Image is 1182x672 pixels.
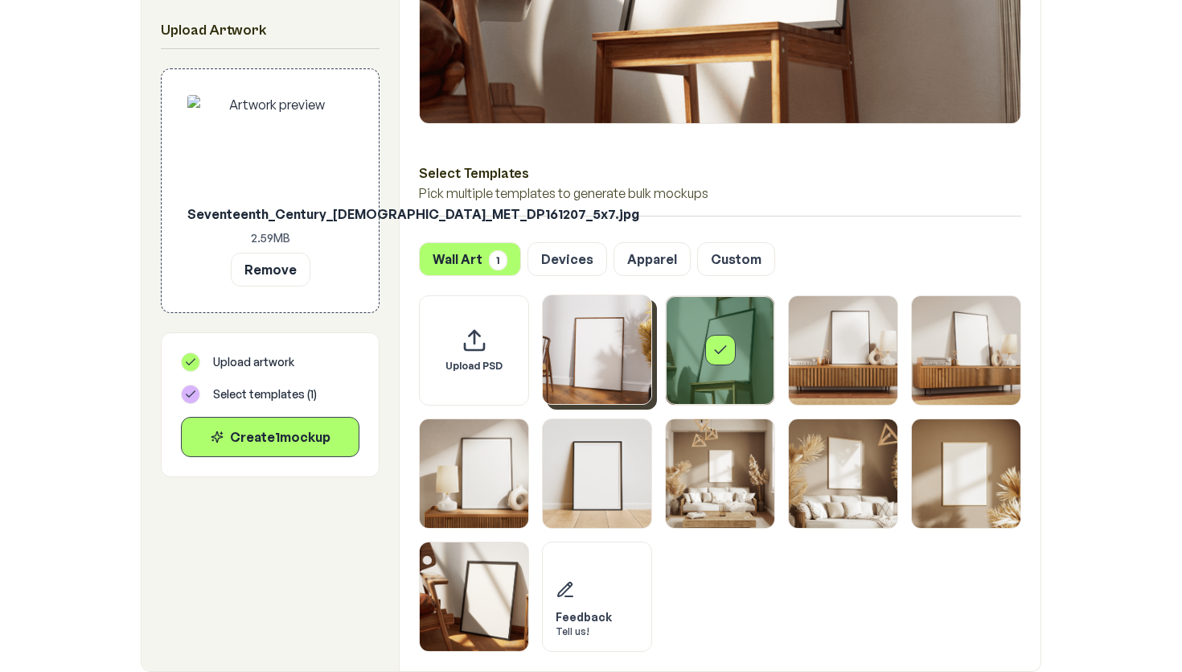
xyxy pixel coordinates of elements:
[420,542,528,651] img: Framed Poster 10
[542,295,652,405] div: Select template Framed Poster
[788,418,898,529] div: Select template Framed Poster 8
[789,419,897,528] img: Framed Poster 8
[489,250,507,270] span: 1
[419,242,521,276] button: Wall Art1
[665,418,775,529] div: Select template Framed Poster 7
[542,418,652,529] div: Select template Framed Poster 6
[556,625,612,638] div: Tell us!
[543,419,651,528] img: Framed Poster 6
[420,419,528,528] img: Framed Poster 5
[527,242,607,276] button: Devices
[911,295,1021,406] div: Select template Framed Poster 4
[697,242,775,276] button: Custom
[195,427,346,447] div: Create 1 mockup
[419,163,1021,183] h3: Select Templates
[665,295,775,406] div: Select template Framed Poster 2
[912,296,1020,405] img: Framed Poster 4
[445,360,503,373] span: Upload PSD
[911,418,1021,529] div: Select template Framed Poster 9
[419,183,1021,203] p: Pick multiple templates to generate bulk mockups
[231,253,310,287] button: Remove
[419,542,529,652] div: Select template Framed Poster 10
[161,19,380,42] h2: Upload Artwork
[419,418,529,529] div: Select template Framed Poster 5
[419,295,529,406] div: Upload custom PSD template
[543,295,651,404] img: Framed Poster
[789,296,897,405] img: Framed Poster 3
[556,609,612,625] div: Feedback
[187,95,353,198] img: Artwork preview
[542,542,652,652] div: Send feedback
[788,295,898,406] div: Select template Framed Poster 3
[187,204,353,224] p: Seventeenth_Century_[DEMOGRAPHIC_DATA]_MET_DP161207_5x7.jpg
[181,417,359,457] button: Create1mockup
[213,354,294,370] span: Upload artwork
[912,419,1020,528] img: Framed Poster 9
[614,242,691,276] button: Apparel
[213,386,317,402] span: Select templates ( 1 )
[187,230,353,246] p: 2.59 MB
[666,419,774,528] img: Framed Poster 7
